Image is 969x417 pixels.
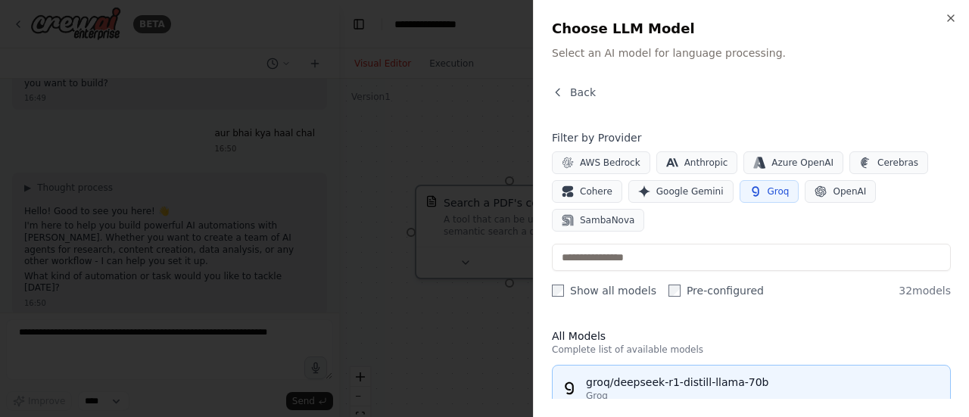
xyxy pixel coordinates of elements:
input: Show all models [552,285,564,297]
button: groq/deepseek-r1-distill-llama-70bGroq [552,365,951,412]
span: Anthropic [684,157,728,169]
h4: Filter by Provider [552,130,951,145]
button: SambaNova [552,209,644,232]
button: Anthropic [656,151,738,174]
input: Pre-configured [668,285,681,297]
label: Pre-configured [668,283,764,298]
span: OpenAI [833,185,866,198]
button: Cohere [552,180,622,203]
span: Cohere [580,185,612,198]
span: Azure OpenAI [771,157,833,169]
p: Select an AI model for language processing. [552,45,951,61]
button: Google Gemini [628,180,734,203]
button: Cerebras [849,151,928,174]
label: Show all models [552,283,656,298]
button: Groq [740,180,799,203]
span: 32 models [899,283,951,298]
span: Groq [586,390,608,402]
span: Back [570,85,596,100]
button: Azure OpenAI [743,151,843,174]
button: OpenAI [805,180,876,203]
p: Complete list of available models [552,344,951,356]
span: SambaNova [580,214,634,226]
h3: All Models [552,328,951,344]
span: Groq [768,185,790,198]
span: Google Gemini [656,185,724,198]
button: AWS Bedrock [552,151,650,174]
span: Cerebras [877,157,918,169]
span: AWS Bedrock [580,157,640,169]
div: groq/deepseek-r1-distill-llama-70b [586,375,941,390]
h2: Choose LLM Model [552,18,951,39]
button: Back [552,85,596,100]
